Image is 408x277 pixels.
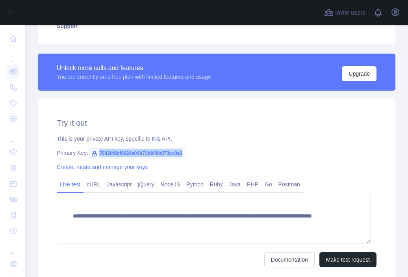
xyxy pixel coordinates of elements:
[207,178,226,191] a: Ruby
[261,178,275,191] a: Go
[83,178,104,191] a: cURL
[57,117,376,128] h2: Try it out
[57,178,83,191] a: Live test
[342,66,376,81] button: Upgrade
[264,252,315,267] a: Documentation
[335,8,365,17] span: Invite users
[244,178,261,191] a: PHP
[183,178,207,191] a: Python
[6,128,19,143] div: ...
[57,149,376,157] div: Primary Key:
[323,6,367,19] button: Invite users
[104,178,135,191] a: Javascript
[6,240,19,255] div: ...
[319,252,376,267] button: Make test request
[57,164,148,170] a: Create, rotate and manage your keys
[88,147,185,159] span: 7082f49bf8024e04b73b949b873cc0a3
[57,135,376,143] div: This is your private API key, specific to this API.
[157,178,183,191] a: NodeJS
[57,73,211,81] div: You are currently on a free plan with limited features and usage
[275,178,303,191] a: Postman
[135,178,157,191] a: jQuery
[226,178,244,191] a: Java
[47,17,386,35] a: Support
[6,47,19,63] div: ...
[57,63,211,73] div: Unlock more calls and features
